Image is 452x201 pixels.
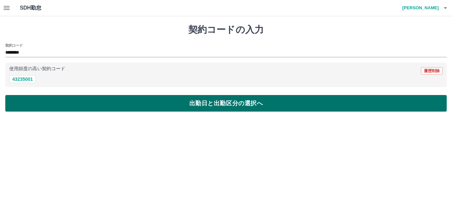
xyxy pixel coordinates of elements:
button: 出勤日と出勤区分の選択へ [5,95,447,112]
h2: 契約コード [5,43,23,48]
button: 43235001 [9,75,36,83]
h1: 契約コードの入力 [5,24,447,35]
p: 使用頻度の高い契約コード [9,67,65,71]
button: 履歴削除 [421,67,443,75]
